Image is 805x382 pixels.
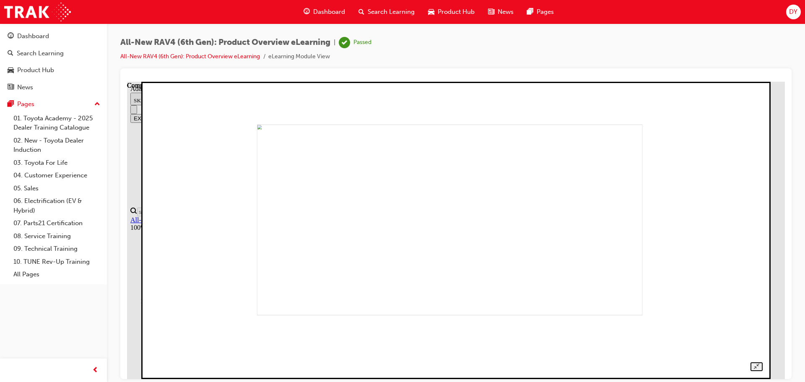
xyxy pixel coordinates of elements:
span: car-icon [428,7,434,17]
span: car-icon [8,67,14,74]
button: DY [786,5,801,19]
a: 08. Service Training [10,230,104,243]
span: pages-icon [527,7,533,17]
a: Dashboard [3,29,104,44]
span: news-icon [488,7,494,17]
span: DY [789,7,797,17]
a: 01. Toyota Academy - 2025 Dealer Training Catalogue [10,112,104,134]
span: up-icon [94,99,100,110]
a: 10. TUNE Rev-Up Training [10,255,104,268]
a: 04. Customer Experience [10,169,104,182]
a: 09. Technical Training [10,242,104,255]
a: All-New RAV4 (6th Gen): Product Overview eLearning [120,53,260,60]
div: Search Learning [17,49,64,58]
a: car-iconProduct Hub [421,3,481,21]
div: Product Hub [17,65,54,75]
a: 06. Electrification (EV & Hybrid) [10,195,104,217]
span: prev-icon [92,365,99,376]
span: | [334,38,335,47]
a: News [3,80,104,95]
span: guage-icon [8,33,14,40]
span: Search Learning [368,7,415,17]
a: 02. New - Toyota Dealer Induction [10,134,104,156]
a: 05. Sales [10,182,104,195]
span: guage-icon [304,7,310,17]
span: Dashboard [313,7,345,17]
a: 07. Parts21 Certification [10,217,104,230]
span: news-icon [8,84,14,91]
div: News [17,83,33,92]
a: All Pages [10,268,104,281]
button: DashboardSearch LearningProduct HubNews [3,27,104,96]
a: search-iconSearch Learning [352,3,421,21]
button: Pages [3,96,104,112]
a: guage-iconDashboard [297,3,352,21]
a: 03. Toyota For Life [10,156,104,169]
a: news-iconNews [481,3,520,21]
li: eLearning Module View [268,52,330,62]
span: Product Hub [438,7,475,17]
span: Pages [537,7,554,17]
div: Dashboard [17,31,49,41]
div: Pages [17,99,34,109]
a: Product Hub [3,62,104,78]
span: search-icon [358,7,364,17]
span: learningRecordVerb_PASS-icon [339,37,350,48]
div: Passed [353,39,371,47]
a: pages-iconPages [520,3,561,21]
span: pages-icon [8,101,14,108]
span: All-New RAV4 (6th Gen): Product Overview eLearning [120,38,330,47]
button: Unzoom image [623,281,636,289]
span: search-icon [8,50,13,57]
span: News [498,7,514,17]
a: Search Learning [3,46,104,61]
img: Trak [4,3,71,21]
